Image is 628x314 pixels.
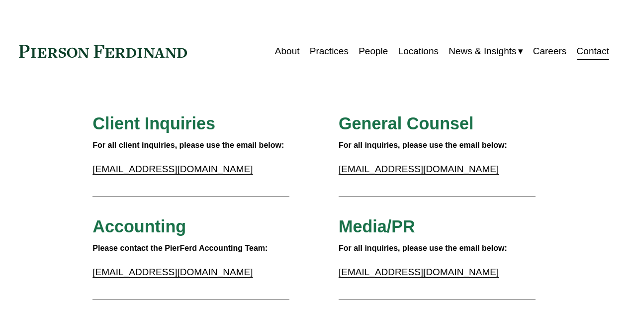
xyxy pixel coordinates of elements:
span: General Counsel [339,114,474,133]
strong: For all inquiries, please use the email below: [339,141,507,149]
a: [EMAIL_ADDRESS][DOMAIN_NAME] [92,267,253,277]
a: People [359,42,388,61]
strong: Please contact the PierFerd Accounting Team: [92,244,268,252]
span: Client Inquiries [92,114,215,133]
a: Contact [577,42,610,61]
span: Media/PR [339,217,415,236]
strong: For all inquiries, please use the email below: [339,244,507,252]
span: Accounting [92,217,186,236]
a: folder dropdown [449,42,523,61]
a: [EMAIL_ADDRESS][DOMAIN_NAME] [339,164,499,174]
a: Locations [398,42,439,61]
a: Careers [533,42,567,61]
a: About [275,42,300,61]
strong: For all client inquiries, please use the email below: [92,141,284,149]
a: Practices [310,42,349,61]
span: News & Insights [449,43,516,60]
a: [EMAIL_ADDRESS][DOMAIN_NAME] [339,267,499,277]
a: [EMAIL_ADDRESS][DOMAIN_NAME] [92,164,253,174]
